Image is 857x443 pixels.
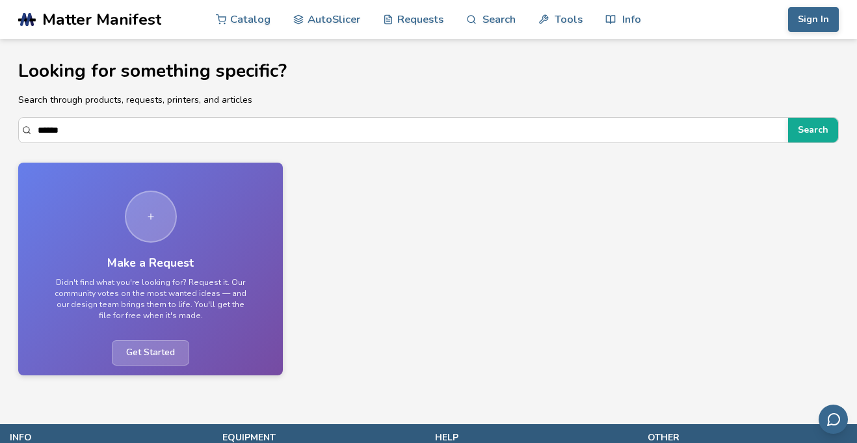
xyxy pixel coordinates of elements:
button: Search [788,118,838,142]
p: Search through products, requests, printers, and articles [18,93,839,107]
input: Search [38,118,782,142]
button: Sign In [788,7,839,32]
p: Didn't find what you're looking for? Request it. Our community votes on the most wanted ideas — a... [53,277,248,322]
span: Matter Manifest [42,10,161,29]
span: Get Started [112,340,189,366]
button: Send feedback via email [819,405,848,434]
h3: Make a Request [107,256,194,270]
h1: Looking for something specific? [18,61,839,81]
a: Make a RequestDidn't find what you're looking for? Request it. Our community votes on the most wa... [18,163,283,375]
